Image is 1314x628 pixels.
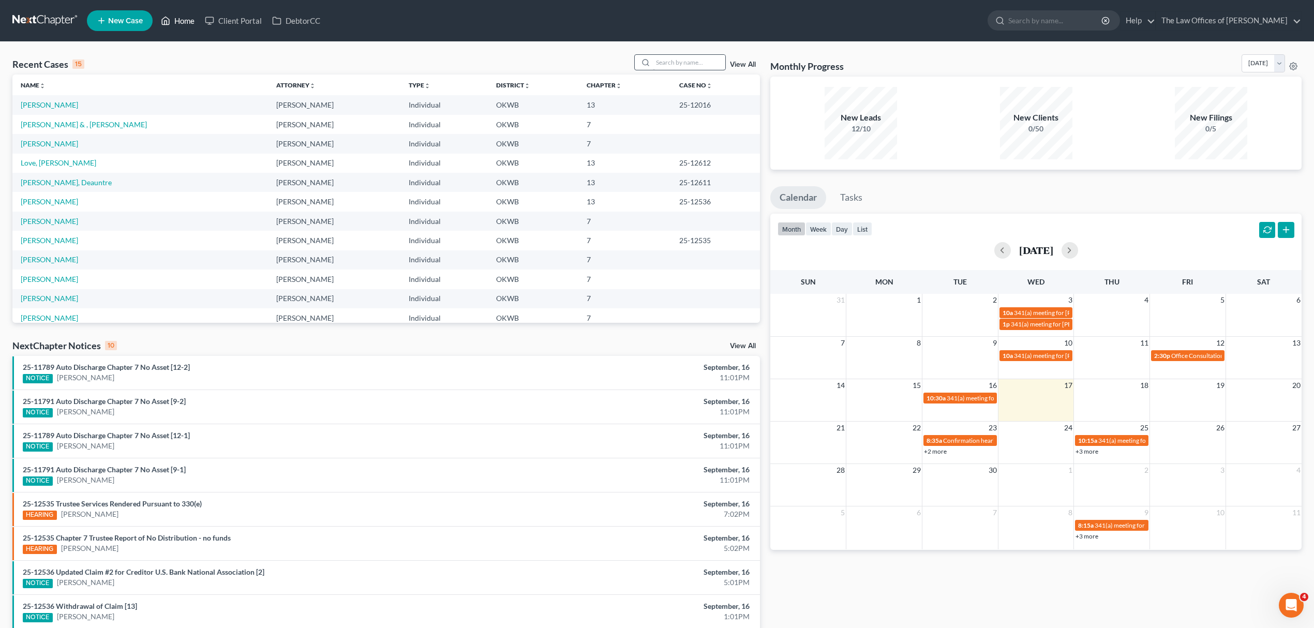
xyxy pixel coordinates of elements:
span: 8 [916,337,922,349]
span: 27 [1291,422,1302,434]
i: unfold_more [39,83,46,89]
div: 5:02PM [514,543,750,554]
a: [PERSON_NAME] [21,294,78,303]
td: [PERSON_NAME] [268,192,400,211]
div: September, 16 [514,533,750,543]
span: Sun [801,277,816,286]
span: 8:35a [927,437,942,444]
a: [PERSON_NAME] [21,217,78,226]
span: 2 [1143,464,1149,476]
span: 8:15a [1078,521,1094,529]
td: OKWB [488,154,579,173]
a: Help [1121,11,1155,30]
a: [PERSON_NAME] [57,577,114,588]
a: DebtorCC [267,11,325,30]
td: OKWB [488,250,579,270]
a: Typeunfold_more [409,81,430,89]
td: [PERSON_NAME] [268,250,400,270]
a: View All [730,61,756,68]
a: 25-12536 Withdrawal of Claim [13] [23,602,137,610]
a: [PERSON_NAME] [57,611,114,622]
span: 341(a) meeting for [PERSON_NAME] [1098,437,1198,444]
span: 29 [912,464,922,476]
button: day [831,222,853,236]
span: 1 [1067,464,1073,476]
span: 18 [1139,379,1149,392]
div: September, 16 [514,499,750,509]
a: [PERSON_NAME] [21,197,78,206]
div: NOTICE [23,408,53,417]
span: 20 [1291,379,1302,392]
span: 16 [988,379,998,392]
div: NOTICE [23,476,53,486]
td: Individual [400,250,487,270]
span: Tue [953,277,967,286]
a: 25-12535 Trustee Services Rendered Pursuant to 330(e) [23,499,202,508]
h2: [DATE] [1019,245,1053,256]
a: Districtunfold_more [496,81,530,89]
div: New Clients [1000,112,1072,124]
td: Individual [400,95,487,114]
td: OKWB [488,212,579,231]
span: 10:15a [1078,437,1097,444]
a: [PERSON_NAME] [21,313,78,322]
td: [PERSON_NAME] [268,134,400,153]
td: Individual [400,192,487,211]
div: 15 [72,59,84,69]
span: 5 [840,506,846,519]
a: Client Portal [200,11,267,30]
a: Love, [PERSON_NAME] [21,158,96,167]
td: [PERSON_NAME] [268,270,400,289]
a: +3 more [1076,447,1098,455]
td: OKWB [488,231,579,250]
td: [PERSON_NAME] [268,231,400,250]
span: 10 [1215,506,1226,519]
span: 341(a) meeting for [PERSON_NAME] [1011,320,1111,328]
span: 7 [840,337,846,349]
a: Tasks [831,186,872,209]
span: New Case [108,17,143,25]
a: [PERSON_NAME] [61,509,118,519]
span: 341(a) meeting for [PERSON_NAME] [947,394,1047,402]
a: View All [730,342,756,350]
div: September, 16 [514,396,750,407]
a: [PERSON_NAME] [61,543,118,554]
td: 25-12612 [671,154,760,173]
span: 11 [1291,506,1302,519]
div: New Leads [825,112,897,124]
td: Individual [400,270,487,289]
a: [PERSON_NAME] [21,236,78,245]
a: [PERSON_NAME] & , [PERSON_NAME] [21,120,147,129]
div: NOTICE [23,442,53,452]
td: OKWB [488,95,579,114]
div: September, 16 [514,430,750,441]
td: Individual [400,231,487,250]
input: Search by name... [653,55,725,70]
span: 2:30p [1154,352,1170,360]
a: [PERSON_NAME] [21,275,78,283]
span: 4 [1295,464,1302,476]
div: NOTICE [23,613,53,622]
span: 13 [1291,337,1302,349]
div: HEARING [23,545,57,554]
td: 7 [578,134,671,153]
td: OKWB [488,173,579,192]
span: 10 [1063,337,1073,349]
a: 25-11789 Auto Discharge Chapter 7 No Asset [12-1] [23,431,190,440]
span: 1p [1003,320,1010,328]
td: Individual [400,289,487,308]
span: 17 [1063,379,1073,392]
td: Individual [400,212,487,231]
a: 25-11789 Auto Discharge Chapter 7 No Asset [12-2] [23,363,190,371]
span: 30 [988,464,998,476]
span: 14 [835,379,846,392]
span: Thu [1104,277,1119,286]
i: unfold_more [424,83,430,89]
input: Search by name... [1008,11,1103,30]
div: NOTICE [23,374,53,383]
div: NOTICE [23,579,53,588]
div: September, 16 [514,601,750,611]
a: 25-12536 Updated Claim #2 for Creditor U.S. Bank National Association [2] [23,567,264,576]
span: Sat [1257,277,1270,286]
span: 10a [1003,309,1013,317]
